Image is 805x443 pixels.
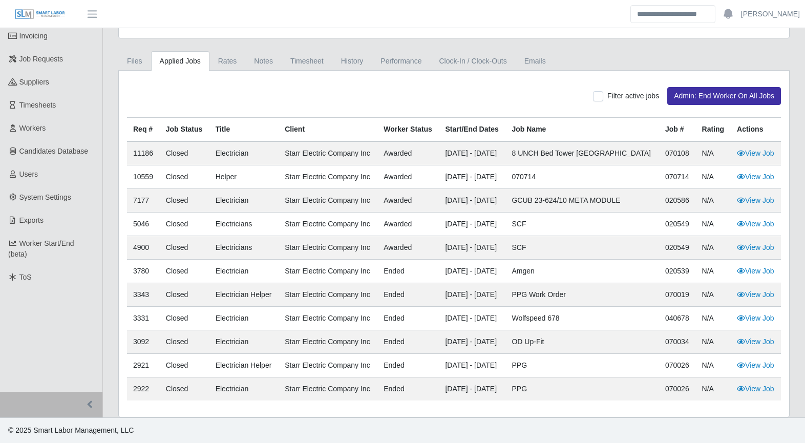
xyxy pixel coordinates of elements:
[439,189,505,213] td: [DATE] - [DATE]
[439,165,505,189] td: [DATE] - [DATE]
[696,330,731,354] td: N/A
[377,330,439,354] td: ended
[160,377,209,401] td: Closed
[377,141,439,165] td: awarded
[127,307,160,330] td: 3331
[430,51,515,71] a: Clock-In / Clock-Outs
[209,236,279,260] td: Electricians
[19,78,49,86] span: Suppliers
[19,170,38,178] span: Users
[209,213,279,236] td: Electricians
[209,354,279,377] td: Electrician Helper
[505,236,659,260] td: SCF
[659,330,696,354] td: 070034
[209,141,279,165] td: Electrician
[737,173,774,181] a: View Job
[505,189,659,213] td: GCUB 23-624/10 META MODULE
[439,236,505,260] td: [DATE] - [DATE]
[279,307,377,330] td: Starr Electric Company Inc
[160,213,209,236] td: Closed
[737,243,774,251] a: View Job
[696,377,731,401] td: N/A
[737,385,774,393] a: View Job
[19,55,63,63] span: Job Requests
[439,307,505,330] td: [DATE] - [DATE]
[439,118,505,142] th: Start/End Dates
[737,361,774,369] a: View Job
[659,260,696,283] td: 020539
[696,189,731,213] td: N/A
[8,239,74,258] span: Worker Start/End (beta)
[377,165,439,189] td: awarded
[696,260,731,283] td: N/A
[439,354,505,377] td: [DATE] - [DATE]
[279,283,377,307] td: Starr Electric Company Inc
[245,51,282,71] a: Notes
[127,260,160,283] td: 3780
[377,260,439,283] td: ended
[659,236,696,260] td: 020549
[377,236,439,260] td: awarded
[659,283,696,307] td: 070019
[14,9,66,20] img: SLM Logo
[160,307,209,330] td: Closed
[19,193,71,201] span: System Settings
[209,165,279,189] td: Helper
[505,141,659,165] td: 8 UNCH Bed Tower [GEOGRAPHIC_DATA]
[160,118,209,142] th: Job Status
[160,189,209,213] td: Closed
[630,5,715,23] input: Search
[19,32,48,40] span: Invoicing
[118,51,151,71] a: Files
[737,196,774,204] a: View Job
[160,283,209,307] td: Closed
[516,51,555,71] a: Emails
[737,314,774,322] a: View Job
[209,51,246,71] a: Rates
[439,260,505,283] td: [DATE] - [DATE]
[737,290,774,299] a: View Job
[696,165,731,189] td: N/A
[667,87,781,105] button: Admin: End Worker On All Jobs
[737,149,774,157] a: View Job
[696,283,731,307] td: N/A
[505,118,659,142] th: Job Name
[659,165,696,189] td: 070714
[607,92,659,100] span: Filter active jobs
[439,377,505,401] td: [DATE] - [DATE]
[659,377,696,401] td: 070026
[279,213,377,236] td: Starr Electric Company Inc
[696,307,731,330] td: N/A
[160,141,209,165] td: Closed
[505,260,659,283] td: Amgen
[160,354,209,377] td: Closed
[127,377,160,401] td: 2922
[8,426,134,434] span: © 2025 Smart Labor Management, LLC
[439,283,505,307] td: [DATE] - [DATE]
[279,236,377,260] td: Starr Electric Company Inc
[377,307,439,330] td: ended
[279,354,377,377] td: Starr Electric Company Inc
[279,141,377,165] td: Starr Electric Company Inc
[19,101,56,109] span: Timesheets
[127,330,160,354] td: 3092
[659,189,696,213] td: 020586
[279,189,377,213] td: Starr Electric Company Inc
[209,330,279,354] td: Electrician
[696,213,731,236] td: N/A
[659,354,696,377] td: 070026
[19,216,44,224] span: Exports
[151,51,209,71] a: Applied Jobs
[737,220,774,228] a: View Job
[372,51,430,71] a: Performance
[696,141,731,165] td: N/A
[377,213,439,236] td: awarded
[505,165,659,189] td: 070714
[279,377,377,401] td: Starr Electric Company Inc
[377,377,439,401] td: ended
[19,147,89,155] span: Candidates Database
[377,283,439,307] td: ended
[737,337,774,346] a: View Job
[160,260,209,283] td: Closed
[377,354,439,377] td: ended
